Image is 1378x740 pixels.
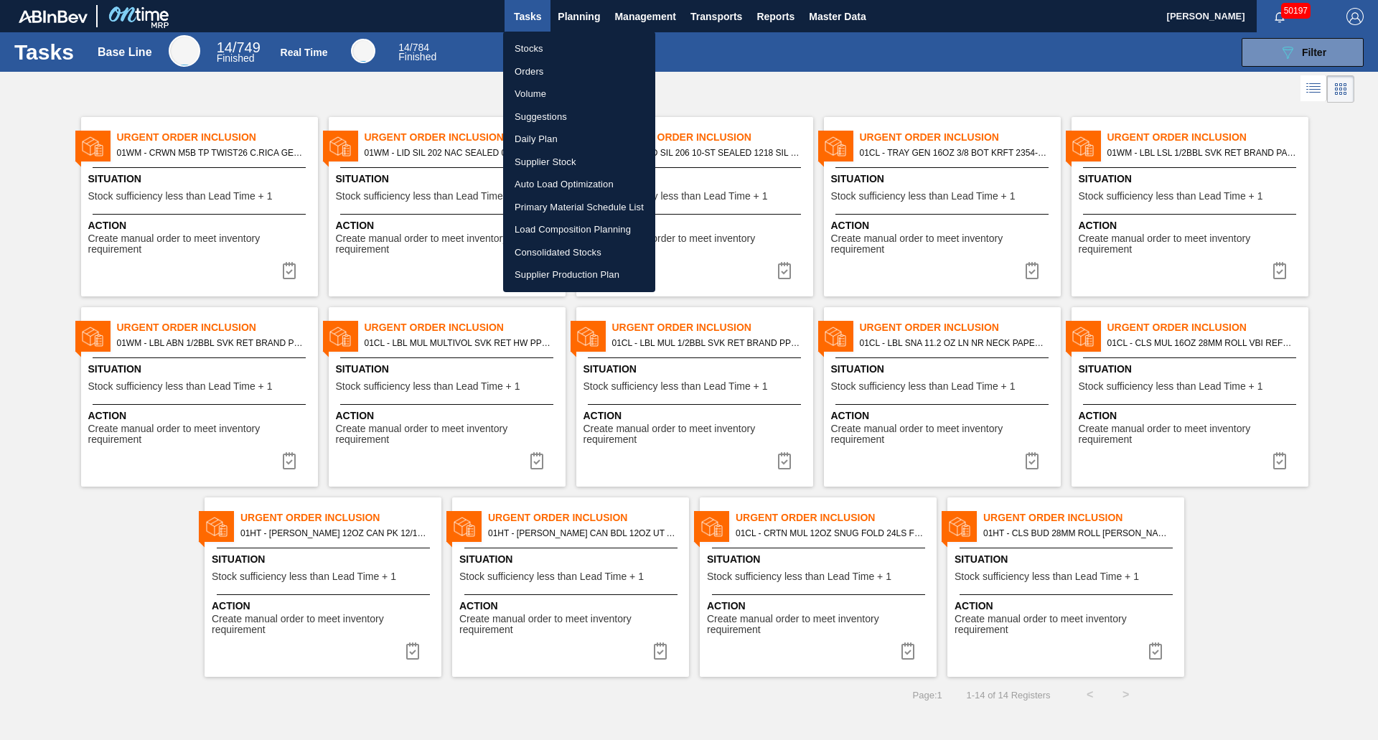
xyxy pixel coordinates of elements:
[503,263,655,286] a: Supplier Production Plan
[503,241,655,264] a: Consolidated Stocks
[503,218,655,241] a: Load Composition Planning
[503,83,655,106] a: Volume
[503,128,655,151] a: Daily Plan
[503,60,655,83] a: Orders
[503,173,655,196] a: Auto Load Optimization
[503,196,655,219] a: Primary Material Schedule List
[503,106,655,128] a: Suggestions
[503,37,655,60] a: Stocks
[503,151,655,174] a: Supplier Stock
